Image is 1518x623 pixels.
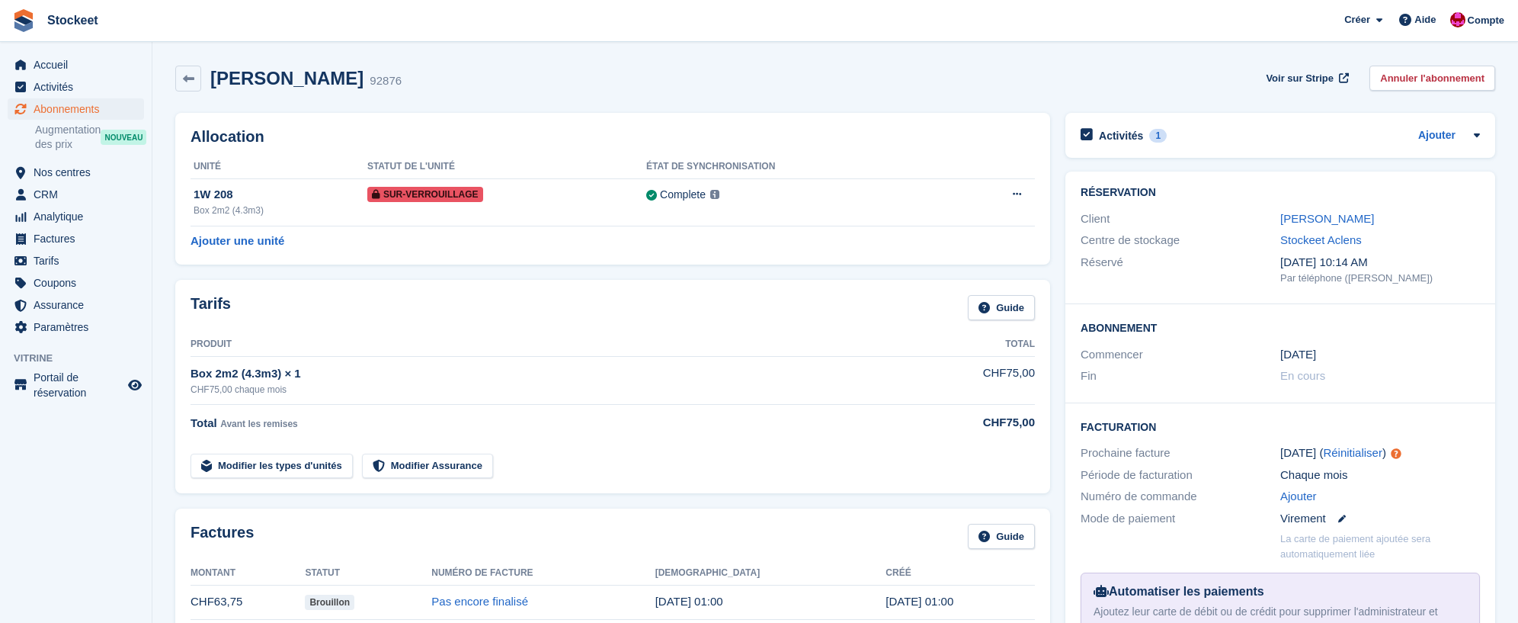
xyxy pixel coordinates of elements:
[194,204,367,217] div: Box 2m2 (4.3m3)
[34,162,125,183] span: Nos centres
[34,76,125,98] span: Activités
[191,155,367,179] th: Unité
[191,383,911,397] div: CHF75,00 chaque mois
[305,561,431,586] th: Statut
[8,162,144,183] a: menu
[1280,212,1374,225] a: [PERSON_NAME]
[35,122,144,153] a: Augmentation des prix NOUVEAU
[8,316,144,338] a: menu
[35,123,101,152] span: Augmentation des prix
[1323,446,1382,459] a: Réinitialiser
[370,72,402,90] div: 92876
[1081,510,1280,528] div: Mode de paiement
[191,416,217,429] span: Total
[655,561,886,586] th: [DEMOGRAPHIC_DATA]
[911,356,1035,404] td: CHF75,00
[14,351,152,366] span: Vitrine
[968,524,1035,549] a: Guide
[660,187,706,203] div: Complete
[8,98,144,120] a: menu
[8,54,144,75] a: menu
[191,365,911,383] div: Box 2m2 (4.3m3) × 1
[367,155,646,179] th: Statut de l'unité
[210,68,363,88] h2: [PERSON_NAME]
[8,294,144,316] a: menu
[305,595,354,610] span: Brouillon
[1418,127,1456,145] a: Ajouter
[968,295,1035,320] a: Guide
[1280,271,1480,286] div: Par téléphone ([PERSON_NAME])
[8,370,144,400] a: menu
[1280,233,1362,246] a: Stockeet Aclens
[1081,467,1280,484] div: Période de facturation
[911,332,1035,357] th: Total
[1081,320,1480,335] h2: Abonnement
[1280,369,1325,382] span: En cours
[191,332,911,357] th: Produit
[101,130,146,145] div: NOUVEAU
[191,454,353,479] a: Modifier les types d'unités
[34,316,125,338] span: Paramètres
[34,228,125,249] span: Factures
[1266,71,1334,86] span: Voir sur Stripe
[646,155,958,179] th: État de synchronisation
[1081,368,1280,385] div: Fin
[191,128,1035,146] h2: Allocation
[191,585,305,619] td: CHF63,75
[34,272,125,294] span: Coupons
[1280,510,1480,528] div: Virement
[1081,346,1280,364] div: Commencer
[191,524,254,549] h2: Factures
[34,184,125,205] span: CRM
[34,98,125,120] span: Abonnements
[1280,346,1316,364] time: 2025-06-28 23:00:00 UTC
[8,228,144,249] a: menu
[8,272,144,294] a: menu
[194,186,367,204] div: 1W 208
[1450,12,1465,27] img: Valentin BURDET
[1280,254,1480,271] div: [DATE] 10:14 AM
[34,370,125,400] span: Portail de réservation
[1280,467,1480,484] div: Chaque mois
[1344,12,1370,27] span: Créer
[8,206,144,227] a: menu
[1081,445,1280,462] div: Prochaine facture
[34,294,125,316] span: Assurance
[655,595,723,608] time: 2025-09-29 23:00:00 UTC
[362,454,493,479] a: Modifier Assurance
[1081,419,1480,434] h2: Facturation
[431,595,528,608] a: Pas encore finalisé
[220,419,298,429] span: Avant les remises
[126,376,144,394] a: Boutique d'aperçu
[1468,13,1504,28] span: Compte
[191,233,284,250] a: Ajouter une unité
[431,561,655,586] th: Numéro de facture
[1099,129,1143,143] h2: Activités
[1369,66,1495,91] a: Annuler l'abonnement
[41,8,104,33] a: Stockeet
[1260,66,1351,91] a: Voir sur Stripe
[1389,447,1403,461] div: Tooltip anchor
[367,187,483,202] span: Sur-verrouillage
[191,295,231,320] h2: Tarifs
[191,561,305,586] th: Montant
[1414,12,1436,27] span: Aide
[911,414,1035,432] div: CHF75,00
[1081,254,1280,286] div: Réservé
[12,9,35,32] img: stora-icon-8386f47178a22dfd0bd8f6a31ec36ba5ce8667c1dd55bd0f319d3a0aa187defe.svg
[1081,488,1280,506] div: Numéro de commande
[34,206,125,227] span: Analytique
[885,561,1035,586] th: Créé
[1149,129,1167,143] div: 1
[8,76,144,98] a: menu
[1081,187,1480,199] h2: Réservation
[1280,445,1480,462] div: [DATE] ( )
[8,184,144,205] a: menu
[34,250,125,271] span: Tarifs
[1094,583,1467,601] div: Automatiser les paiements
[1280,531,1480,561] p: La carte de paiement ajoutée sera automatiquement liée
[1081,210,1280,228] div: Client
[34,54,125,75] span: Accueil
[885,595,953,608] time: 2025-09-28 23:00:37 UTC
[8,250,144,271] a: menu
